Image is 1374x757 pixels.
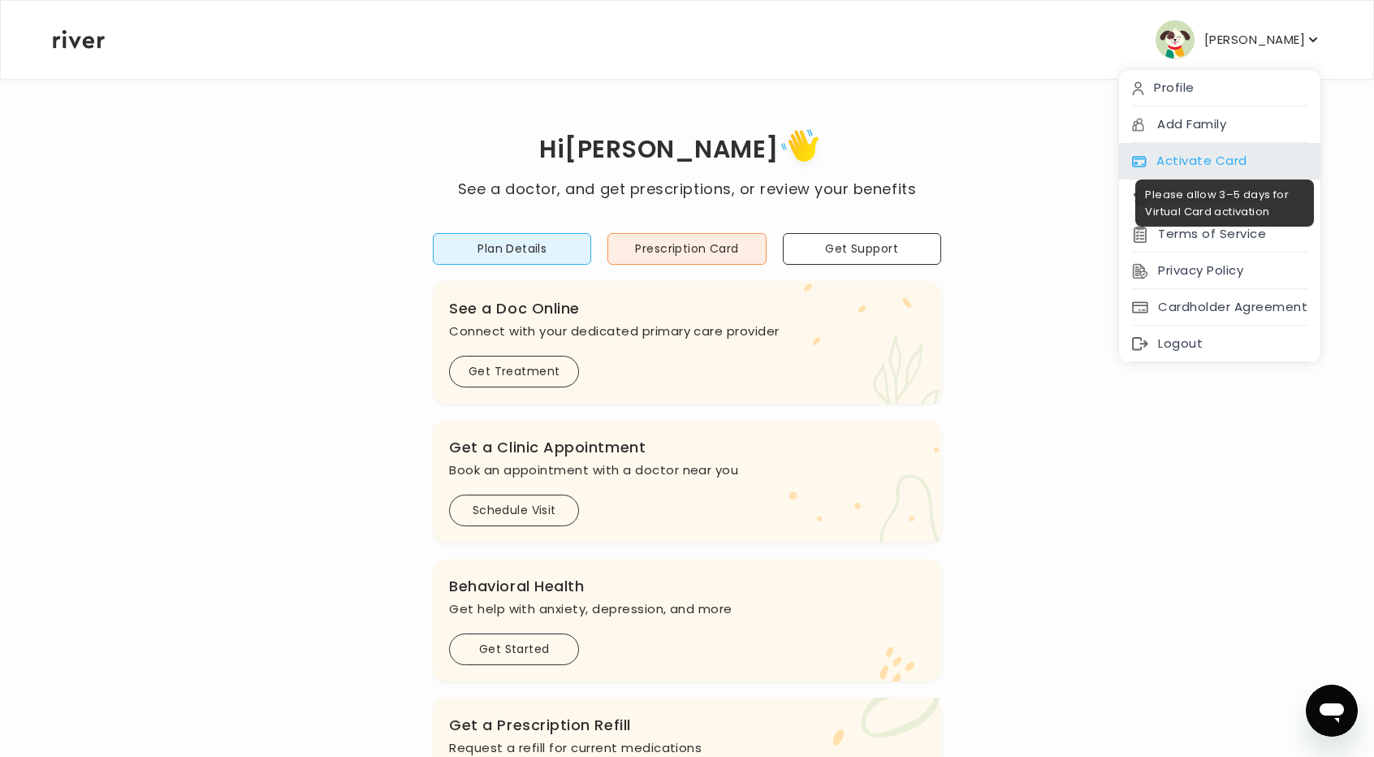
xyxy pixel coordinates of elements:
[449,436,925,459] h3: Get a Clinic Appointment
[449,598,925,621] p: Get help with anxiety, depression, and more
[783,233,941,265] button: Get Support
[449,356,579,387] button: Get Treatment
[1132,186,1263,209] button: Reimbursement
[1119,253,1320,289] div: Privacy Policy
[449,459,925,482] p: Book an appointment with a doctor near you
[449,575,925,598] h3: Behavioral Health
[433,233,591,265] button: Plan Details
[1119,70,1320,106] div: Profile
[1156,20,1321,59] button: user avatar[PERSON_NAME]
[449,320,925,343] p: Connect with your dedicated primary care provider
[449,714,925,737] h3: Get a Prescription Refill
[458,123,916,178] h1: Hi [PERSON_NAME]
[1156,20,1195,59] img: user avatar
[1119,143,1320,180] div: Activate Card
[449,634,579,665] button: Get Started
[1306,685,1358,737] iframe: Button to launch messaging window
[458,178,916,201] p: See a doctor, and get prescriptions, or review your benefits
[449,495,579,526] button: Schedule Visit
[1204,28,1305,51] p: [PERSON_NAME]
[1119,289,1320,326] div: Cardholder Agreement
[449,297,925,320] h3: See a Doc Online
[1119,326,1320,362] div: Logout
[1119,106,1320,143] div: Add Family
[1119,216,1320,253] div: Terms of Service
[607,233,766,265] button: Prescription Card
